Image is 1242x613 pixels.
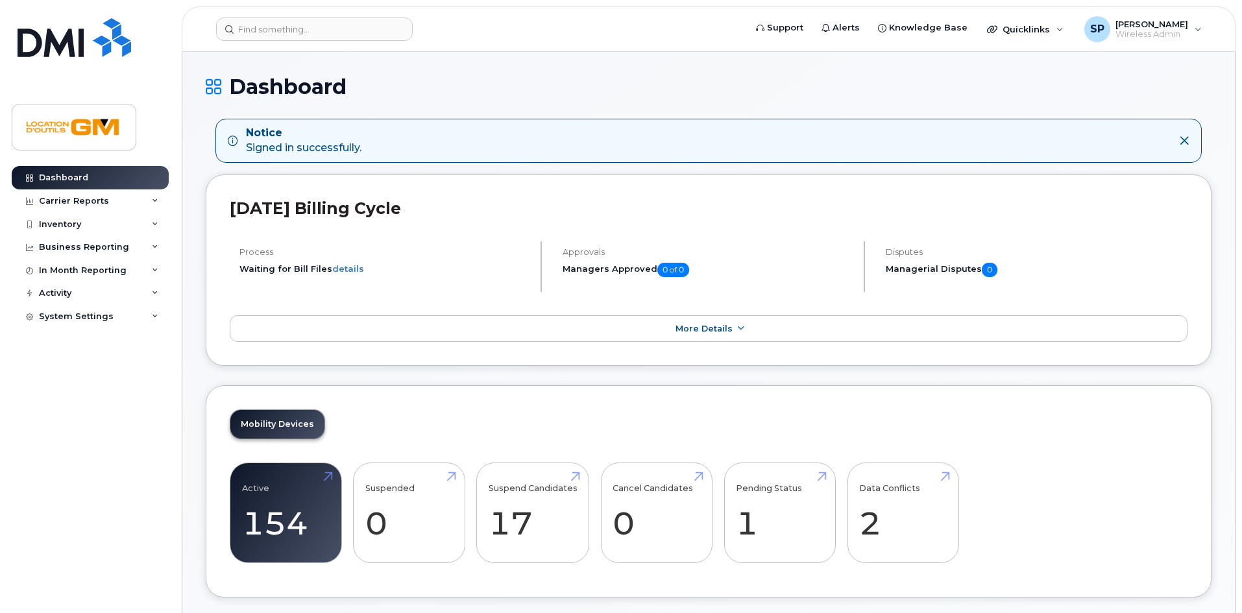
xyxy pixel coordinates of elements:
h1: Dashboard [206,75,1212,98]
strong: Notice [246,126,361,141]
span: More Details [676,324,733,333]
a: Active 154 [242,470,330,556]
h4: Disputes [886,247,1187,257]
a: Pending Status 1 [736,470,823,556]
span: 0 [982,263,997,277]
h2: [DATE] Billing Cycle [230,198,1187,218]
span: 0 of 0 [657,263,689,277]
a: Suspend Candidates 17 [489,470,578,556]
a: Cancel Candidates 0 [613,470,700,556]
h4: Process [239,247,530,257]
h5: Managerial Disputes [886,263,1187,277]
div: Signed in successfully. [246,126,361,156]
a: details [332,263,364,274]
a: Mobility Devices [230,410,324,439]
li: Waiting for Bill Files [239,263,530,275]
a: Suspended 0 [365,470,453,556]
h5: Managers Approved [563,263,853,277]
a: Data Conflicts 2 [859,470,947,556]
h4: Approvals [563,247,853,257]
